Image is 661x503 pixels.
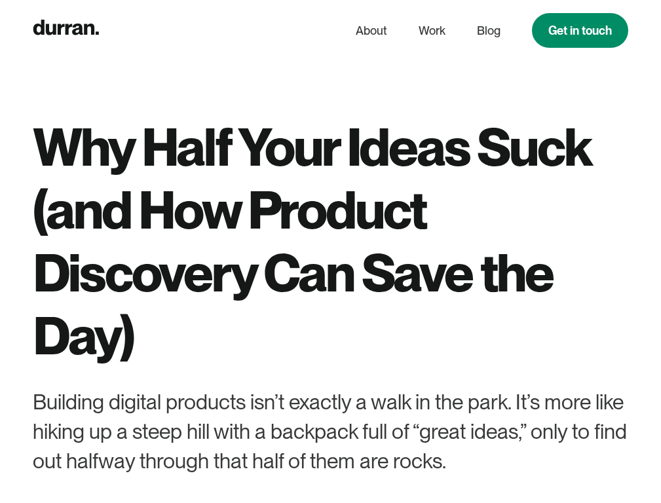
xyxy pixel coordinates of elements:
a: Blog [477,18,500,43]
a: home [33,17,99,44]
a: About [356,18,387,43]
h1: Why Half Your Ideas Suck (and How Product Discovery Can Save the Day) [33,115,628,367]
a: Work [419,18,445,43]
a: Get in touch [532,13,628,48]
div: Building digital products isn’t exactly a walk in the park. It’s more like hiking up a steep hill... [33,388,628,475]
